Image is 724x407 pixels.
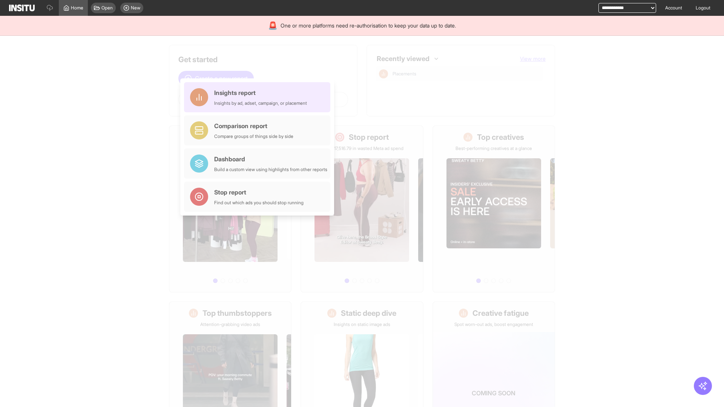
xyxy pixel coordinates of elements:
[101,5,113,11] span: Open
[131,5,140,11] span: New
[281,22,456,29] span: One or more platforms need re-authorisation to keep your data up to date.
[214,188,304,197] div: Stop report
[71,5,83,11] span: Home
[214,88,307,97] div: Insights report
[214,155,327,164] div: Dashboard
[214,167,327,173] div: Build a custom view using highlights from other reports
[214,100,307,106] div: Insights by ad, adset, campaign, or placement
[214,121,293,130] div: Comparison report
[214,133,293,139] div: Compare groups of things side by side
[9,5,35,11] img: Logo
[214,200,304,206] div: Find out which ads you should stop running
[268,20,278,31] div: 🚨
